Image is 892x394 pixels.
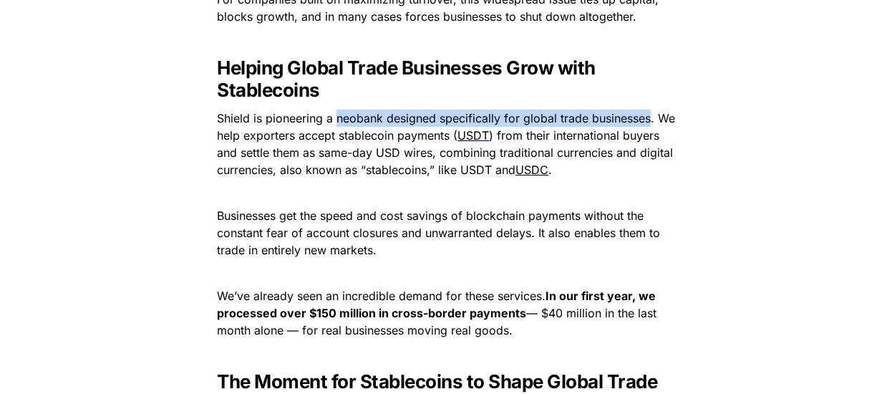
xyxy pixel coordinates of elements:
[217,370,657,393] strong: The Moment for Stablecoins to Shape Global Trade
[457,128,489,143] u: USDT
[217,111,679,143] span: Shield is pioneering a neobank designed specifically for global trade businesses. We help exporte...
[217,128,677,177] span: ) from their international buyers and settle them as same-day USD wires, combining traditional cu...
[217,289,546,303] span: We’ve already seen an incredible demand for these services.
[217,208,664,257] span: Businesses get the speed and cost savings of blockchain payments without the constant fear of acc...
[217,57,599,101] strong: Helping Global Trade Businesses Grow with Stablecoins
[548,163,552,177] span: .
[515,163,548,177] u: USDC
